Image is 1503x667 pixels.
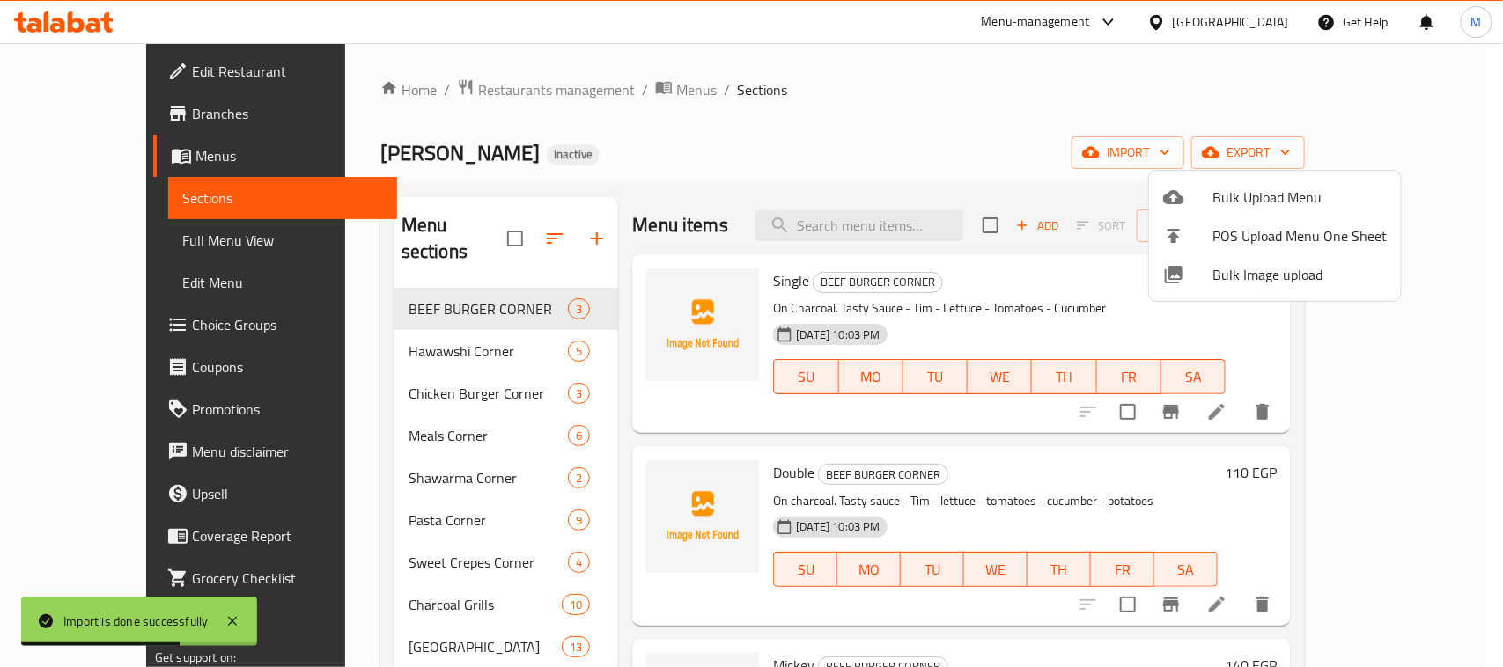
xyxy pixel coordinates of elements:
li: POS Upload Menu One Sheet [1149,216,1401,255]
span: Bulk Upload Menu [1212,187,1387,208]
span: Bulk Image upload [1212,264,1387,285]
span: POS Upload Menu One Sheet [1212,225,1387,246]
div: Import is done successfully [63,612,208,631]
li: Upload bulk menu [1149,178,1401,216]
